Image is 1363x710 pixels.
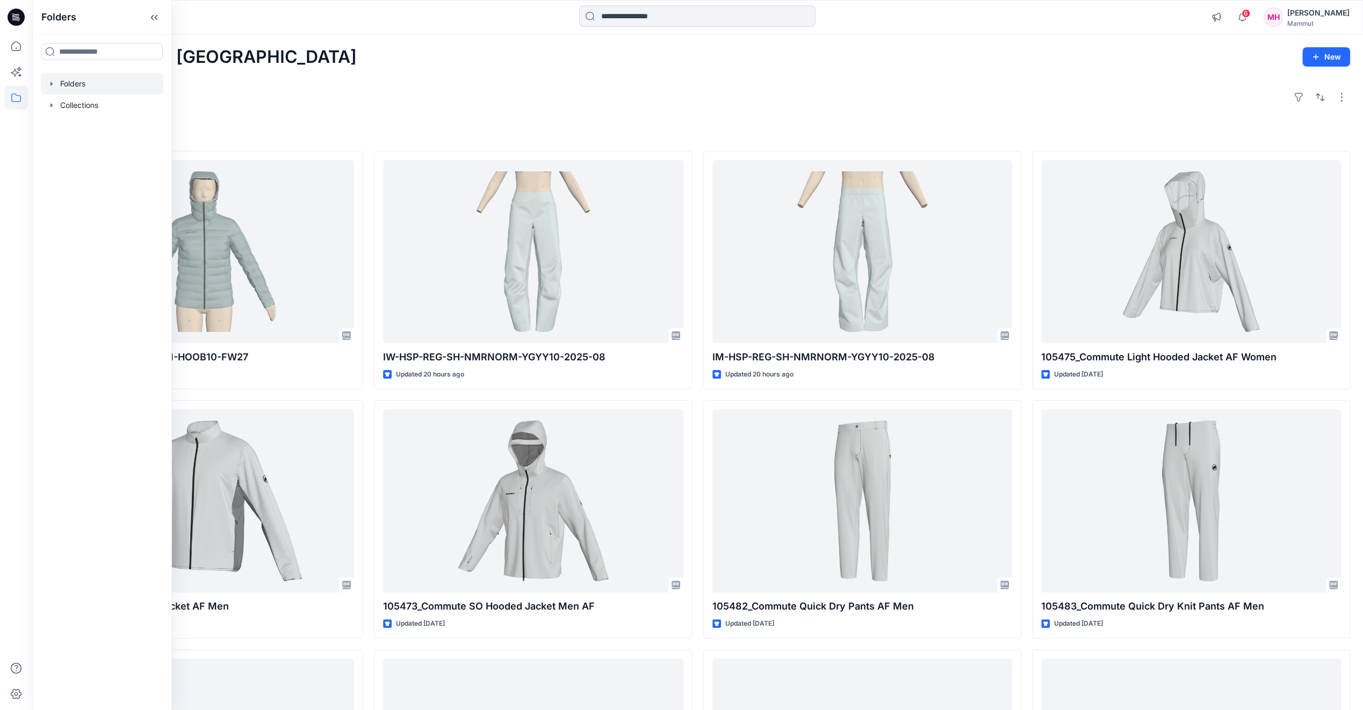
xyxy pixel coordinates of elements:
div: Mammut [1287,19,1350,27]
a: 105473_Commute SO Hooded Jacket Men AF [383,409,683,592]
a: 105483_Commute Quick Dry Knit Pants AF Men [1041,409,1341,592]
p: Updated 20 hours ago [396,369,464,380]
p: 105473_Commute SO Hooded Jacket Men AF [383,599,683,614]
p: 105475_Commute Light Hooded Jacket AF Women [1041,350,1341,365]
a: IW-INJ-REG-SET0STSPM-HOOB10-FW27 [54,160,354,343]
span: 6 [1242,9,1250,18]
a: 105474_Commute WB Jacket AF Men [54,409,354,592]
p: IW-HSP-REG-SH-NMRNORM-YGYY10-2025-08 [383,350,683,365]
p: 105474_Commute WB Jacket AF Men [54,599,354,614]
p: IW-INJ-REG-SET0STSPM-HOOB10-FW27 [54,350,354,365]
p: Updated [DATE] [1054,618,1103,629]
p: Updated [DATE] [396,618,445,629]
p: Updated [DATE] [1054,369,1103,380]
div: [PERSON_NAME] [1287,6,1350,19]
a: IW-HSP-REG-SH-NMRNORM-YGYY10-2025-08 [383,160,683,343]
a: 105482_Commute Quick Dry Pants AF Men [712,409,1012,592]
button: New [1302,47,1350,67]
p: Updated 20 hours ago [725,369,794,380]
h4: Styles [45,127,1350,140]
p: 105483_Commute Quick Dry Knit Pants AF Men [1041,599,1341,614]
p: IM-HSP-REG-SH-NMRNORM-YGYY10-2025-08 [712,350,1012,365]
p: Updated [DATE] [725,618,774,629]
div: MH [1264,8,1283,27]
a: IM-HSP-REG-SH-NMRNORM-YGYY10-2025-08 [712,160,1012,343]
a: 105475_Commute Light Hooded Jacket AF Women [1041,160,1341,343]
p: 105482_Commute Quick Dry Pants AF Men [712,599,1012,614]
h2: Welcome back, [GEOGRAPHIC_DATA] [45,47,357,67]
